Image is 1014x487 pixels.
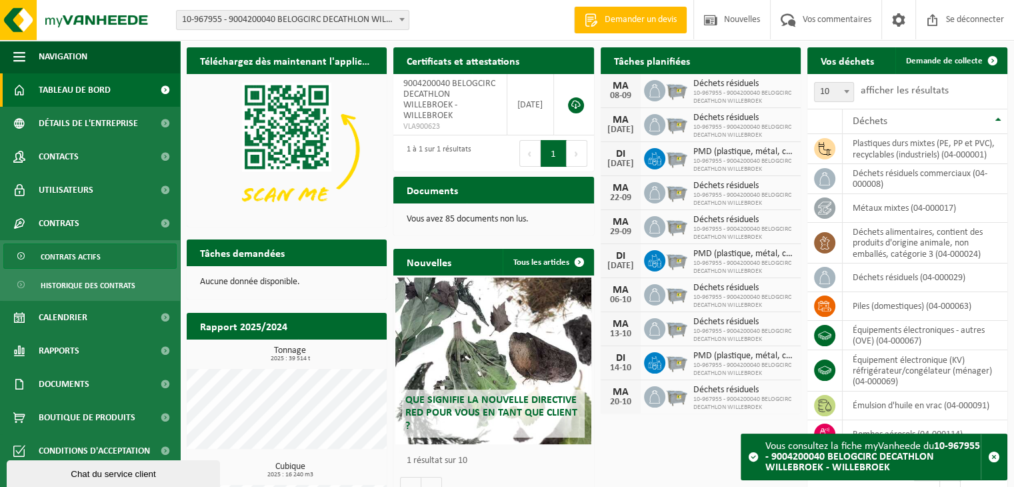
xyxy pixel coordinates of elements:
[616,251,625,262] font: DI
[3,272,177,298] a: Historique des contrats
[41,282,135,290] font: Historique des contrats
[853,203,956,213] font: métaux mixtes (04-000017)
[693,191,791,207] font: 10-967955 - 9004200040 BELOGCIRC DECATHLON WILLEBROEK
[503,249,593,276] a: Tous les articles
[39,119,138,129] font: Détails de l'entreprise
[405,395,577,431] font: Que signifie la nouvelle directive RED pour vous en tant que client ?
[610,91,631,101] font: 08-09
[613,319,629,330] font: MA
[39,346,79,356] font: Rapports
[693,260,791,275] font: 10-967955 - 9004200040 BELOGCIRC DECATHLON WILLEBROEK
[403,123,440,131] font: VLA900623
[820,87,829,97] font: 10
[7,458,223,487] iframe: widget de discussion
[693,89,791,105] font: 10-967955 - 9004200040 BELOGCIRC DECATHLON WILLEBROEK
[517,100,543,110] font: [DATE]
[765,441,980,473] font: 10-967955 - 9004200040 BELOGCIRC DECATHLON WILLEBROEK - WILLEBROEK
[39,185,93,195] font: Utilisateurs
[853,227,983,260] font: déchets alimentaires, contient des produits d'origine animale, non emballés, catégorie 3 (04-000024)
[693,294,791,309] font: 10-967955 - 9004200040 BELOGCIRC DECATHLON WILLEBROEK
[853,139,995,159] font: plastiques durs mixtes (PE, PP et PVC), recyclables (industriels) (04-000001)
[693,225,791,241] font: 10-967955 - 9004200040 BELOGCIRC DECATHLON WILLEBROEK
[200,277,300,287] font: Aucune donnée disponible.
[853,116,887,127] font: Déchets
[39,380,89,390] font: Documents
[895,47,1006,74] a: Demande de collecte
[665,248,688,271] img: WB-2500-GAL-GY-01
[407,214,529,224] font: Vous avez 85 documents non lus.
[724,15,760,25] font: Nouvelles
[853,326,985,346] font: équipements électroniques - autres (OVE) (04-000067)
[39,413,135,423] font: Boutique de produits
[665,112,688,135] img: WB-2500-GAL-GY-01
[693,147,901,157] font: PMD (plastique, métal, cartons à boissons) (entreprises)
[665,282,688,305] img: WB-2500-GAL-GY-01
[693,79,759,89] font: Déchets résiduels
[551,149,556,159] font: 1
[39,219,79,229] font: Contrats
[665,350,688,373] img: WB-2500-GAL-GY-01
[407,456,467,466] font: 1 résultat sur 10
[605,15,677,25] font: Demander un devis
[693,215,759,225] font: Déchets résiduels
[267,471,313,478] font: 2025 : 16 240 m3
[610,227,631,237] font: 29-09
[853,273,965,283] font: déchets résiduels (04-000029)
[177,11,409,29] span: 10-967955 - 9004200040 BELOGCIRC DECATHLON WILLEBROEK - WILLEBROEK
[665,146,688,169] img: WB-2500-GAL-GY-01
[693,385,759,395] font: Déchets résiduels
[610,363,631,373] font: 14-10
[610,193,631,203] font: 22-09
[814,82,854,102] span: 10
[613,285,629,296] font: MA
[407,145,471,153] font: 1 à 1 sur 1 résultats
[395,278,591,444] a: Que signifie la nouvelle directive RED pour vous en tant que client ?
[407,258,451,269] font: Nouvelles
[182,15,477,25] font: 10-967955 - 9004200040 BELOGCIRC DECATHLON WILLEBROEK - WILLEBROEK
[176,10,409,30] span: 10-967955 - 9004200040 BELOGCIRC DECATHLON WILLEBROEK - WILLEBROEK
[41,254,101,262] font: Contrats actifs
[765,441,934,452] font: Vous consultez la fiche myVanheede du
[613,217,629,227] font: MA
[613,183,629,193] font: MA
[665,180,688,203] img: WB-2500-GAL-GY-01
[693,317,759,327] font: Déchets résiduels
[274,346,306,356] font: Tonnage
[861,85,949,96] font: afficher les résultats
[39,52,87,62] font: Navigation
[574,7,687,33] a: Demander un devis
[39,152,79,162] font: Contacts
[613,387,629,398] font: MA
[610,329,631,339] font: 13-10
[815,83,853,101] span: 10
[610,397,631,407] font: 20-10
[513,258,569,267] font: Tous les articles
[541,140,567,167] button: 1
[39,313,87,323] font: Calendrier
[200,57,444,67] font: Téléchargez dès maintenant l'application Vanheede+ !
[407,57,519,67] font: Certificats et attestations
[271,355,310,362] font: 2025 : 39 514 t
[39,446,150,456] font: Conditions d'acceptation
[693,123,791,139] font: 10-967955 - 9004200040 BELOGCIRC DECATHLON WILLEBROEK
[607,159,634,169] font: [DATE]
[853,355,992,387] font: équipement électronique (KV) réfrigérateur/congélateur (ménager) (04-000069)
[665,384,688,407] img: WB-2500-GAL-GY-01
[407,186,458,197] font: Documents
[610,295,631,305] font: 06-10
[616,149,625,159] font: DI
[693,362,791,377] font: 10-967955 - 9004200040 BELOGCIRC DECATHLON WILLEBROEK
[693,249,901,259] font: PMD (plastique, métal, cartons à boissons) (entreprises)
[616,353,625,364] font: DI
[187,74,387,224] img: Téléchargez l'application VHEPlus
[613,115,629,125] font: MA
[403,79,495,121] font: 9004200040 BELOGCIRC DECATHLON WILLEBROEK - WILLEBROEK
[853,302,971,312] font: piles (domestiques) (04-000063)
[665,214,688,237] img: WB-2500-GAL-GY-01
[853,401,989,411] font: émulsion d'huile en vrac (04-000091)
[200,249,285,260] font: Tâches demandées
[693,351,901,361] font: PMD (plastique, métal, cartons à boissons) (entreprises)
[567,140,587,167] button: Suivant
[693,328,791,343] font: 10-967955 - 9004200040 BELOGCIRC DECATHLON WILLEBROEK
